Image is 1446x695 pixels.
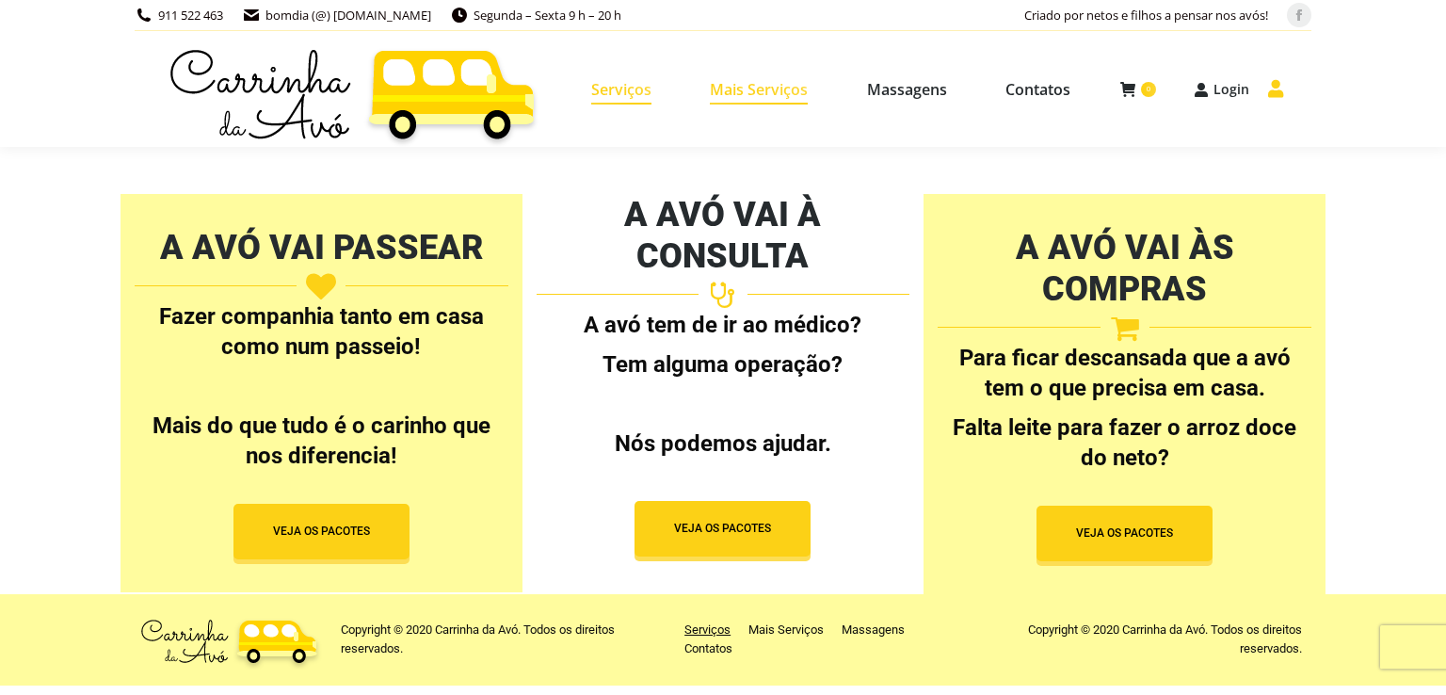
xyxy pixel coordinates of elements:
span: Massagens [867,80,947,99]
span: VEJA OS PACOTES [674,521,771,537]
button: VEJA OS PACOTES [233,504,410,559]
p: Criado por netos e filhos a pensar nos avós! [1024,7,1268,24]
a: Mais Serviços [685,48,832,130]
a: Contatos [684,639,732,658]
div: Para ficar descansada que a avó tem o que precisa em casa. [938,343,1311,473]
span: 911 522 463 [135,7,223,24]
div: Copyright © 2020 Carrinha da Avó. Todos os direitos reservados. [341,621,666,658]
h2: A AVÓ VAI PASSEAR [135,227,508,268]
a: Login [1194,81,1249,98]
p: Nós podemos ajudar. [537,428,910,459]
span: Contatos [1005,80,1070,99]
a: Massagens [842,621,905,639]
a: Serviços [567,48,676,130]
p: Falta leite para fazer o arroz doce do neto? [938,412,1311,473]
span: 0 [1141,82,1156,97]
p: Tem alguma operação? [537,349,910,380]
span: Serviços [591,80,651,99]
span: bomdia (@) [DOMAIN_NAME] [242,7,431,24]
img: Carrinha da Avó [163,31,543,147]
a: 0 [1120,81,1156,98]
a: Massagens [843,48,972,130]
a: Mais Serviços [748,621,824,639]
span: VEJA OS PACOTES [1076,525,1173,541]
p: Copyright © 2020 Carrinha da Avó. Todos os direitos reservados. [977,621,1302,658]
a: Contatos [981,48,1095,130]
h2: A AVÓ VAI ÀS COMPRAS [938,227,1311,310]
span: Segunda – Sexta 9 h – 20 h [450,7,621,24]
a: Serviços [684,621,731,639]
div: Fazer companhia tanto em casa como num passeio! [135,301,508,471]
div: A avó tem de ir ao médico? [537,310,910,459]
span: VEJA OS PACOTES [273,524,370,540]
img: Carrinha da Avó [135,610,322,670]
h2: A AVÓ VAI À CONSULTA [537,194,910,277]
button: VEJA OS PACOTES [1036,506,1213,561]
p: Mais do que tudo é o carinho que nos diferencia! [135,411,508,471]
a: Facebook page opens in new window [1287,3,1311,27]
button: VEJA OS PACOTES [635,501,811,557]
span: Mais Serviços [710,80,808,99]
